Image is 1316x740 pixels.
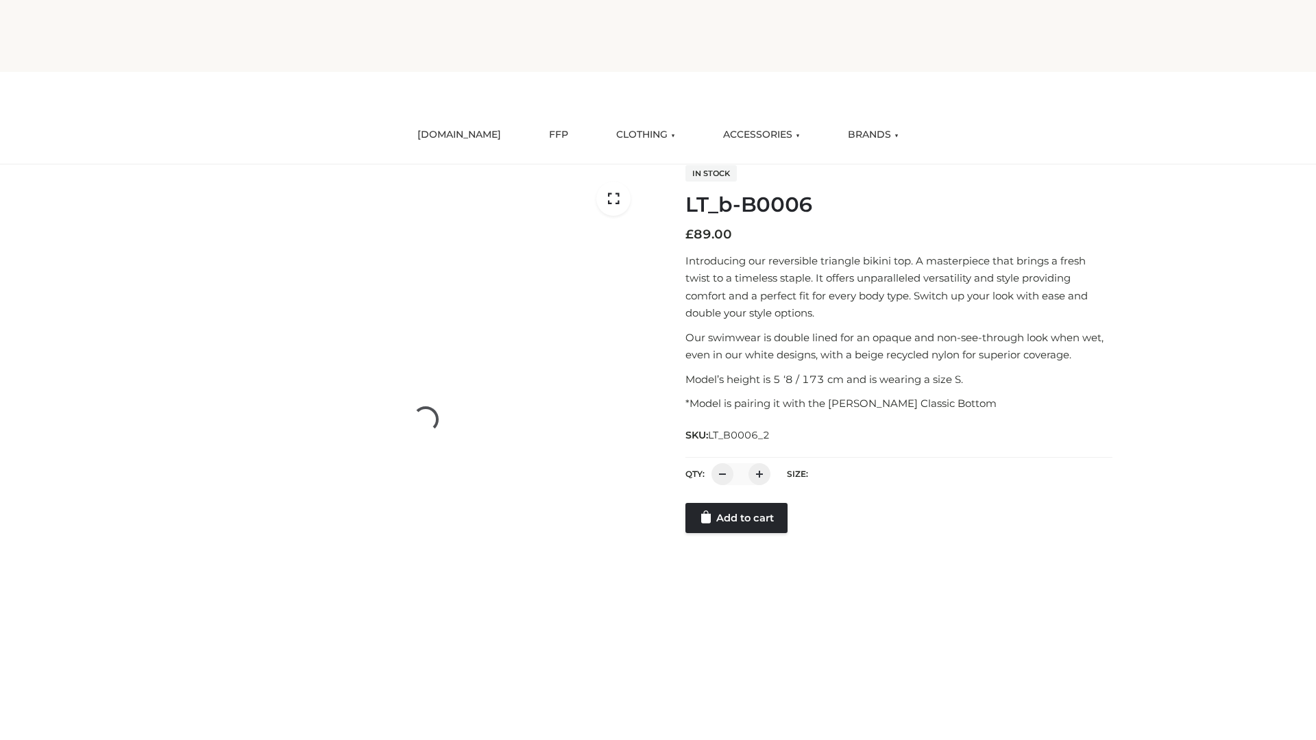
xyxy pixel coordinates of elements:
bdi: 89.00 [685,227,732,242]
a: ACCESSORIES [713,120,810,150]
a: FFP [539,120,578,150]
a: CLOTHING [606,120,685,150]
a: [DOMAIN_NAME] [407,120,511,150]
p: Model’s height is 5 ‘8 / 173 cm and is wearing a size S. [685,371,1112,388]
span: £ [685,227,694,242]
span: In stock [685,165,737,182]
label: Size: [787,469,808,479]
span: SKU: [685,427,771,443]
h1: LT_b-B0006 [685,193,1112,217]
a: BRANDS [838,120,909,150]
span: LT_B0006_2 [708,429,770,441]
p: Our swimwear is double lined for an opaque and non-see-through look when wet, even in our white d... [685,329,1112,364]
p: Introducing our reversible triangle bikini top. A masterpiece that brings a fresh twist to a time... [685,252,1112,322]
label: QTY: [685,469,705,479]
p: *Model is pairing it with the [PERSON_NAME] Classic Bottom [685,395,1112,412]
a: Add to cart [685,503,788,533]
